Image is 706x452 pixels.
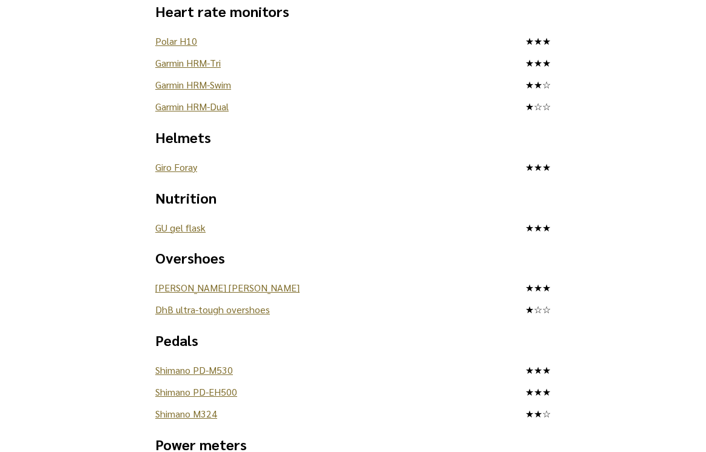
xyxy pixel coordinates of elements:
[155,221,206,234] a: GU gel flask
[155,126,551,148] h2: Helmets
[525,99,551,114] div: ★☆☆
[525,78,551,92] div: ★★☆
[155,385,237,398] a: Shimano PD-EH500
[525,363,551,377] div: ★★★
[155,56,221,69] a: Garmin HRM-Tri
[525,281,551,295] div: ★★★
[525,160,551,174] div: ★★★
[155,187,551,208] h2: Nutrition
[155,329,551,351] h2: Pedals
[525,221,551,235] div: ★★★
[525,56,551,70] div: ★★★
[155,100,229,113] a: Garmin HRM-Dual
[525,385,551,399] div: ★★★
[155,303,270,316] a: DhB ultra-tough overshoes
[155,281,300,294] a: [PERSON_NAME] [PERSON_NAME]
[155,161,197,173] a: Giro Foray
[155,247,551,268] h2: Overshoes
[155,35,197,47] a: Polar H10
[525,407,551,421] div: ★★☆
[155,364,233,376] a: Shimano PD-M530
[155,407,217,420] a: Shimano M324
[525,302,551,317] div: ★☆☆
[525,34,551,48] div: ★★★
[155,78,231,91] a: Garmin HRM-Swim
